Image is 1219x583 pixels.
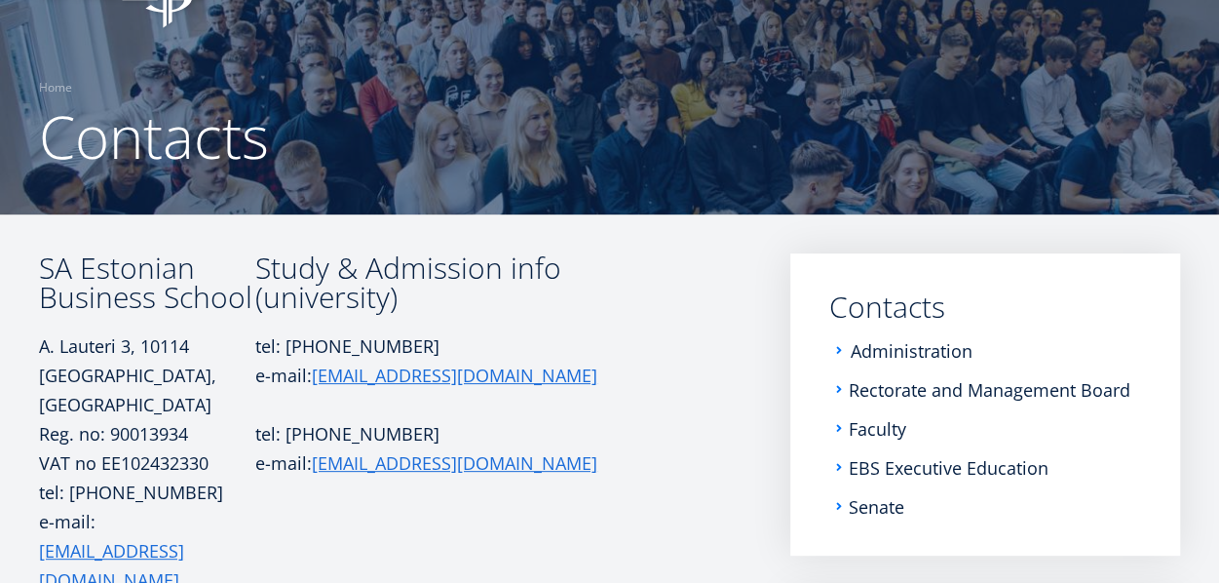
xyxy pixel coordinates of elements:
[255,253,626,312] h3: Study & Admission info (university)
[849,497,904,517] a: Senate
[39,78,72,97] a: Home
[39,97,269,176] span: Contacts
[39,331,255,448] p: A. Lauteri 3, 10114 [GEOGRAPHIC_DATA], [GEOGRAPHIC_DATA] Reg. no: 90013934
[255,331,626,390] p: tel: [PHONE_NUMBER] e-mail:
[255,419,626,448] p: tel: [PHONE_NUMBER]
[849,419,906,439] a: Faculty
[255,448,626,478] p: e-mail:
[851,341,972,361] a: Administration
[849,458,1048,478] a: EBS Executive Education
[39,253,255,312] h3: SA Estonian Business School
[829,292,1141,322] a: Contacts
[39,448,255,478] p: VAT no EE102432330
[312,448,597,478] a: [EMAIL_ADDRESS][DOMAIN_NAME]
[849,380,1130,400] a: Rectorate and Management Board
[312,361,597,390] a: [EMAIL_ADDRESS][DOMAIN_NAME]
